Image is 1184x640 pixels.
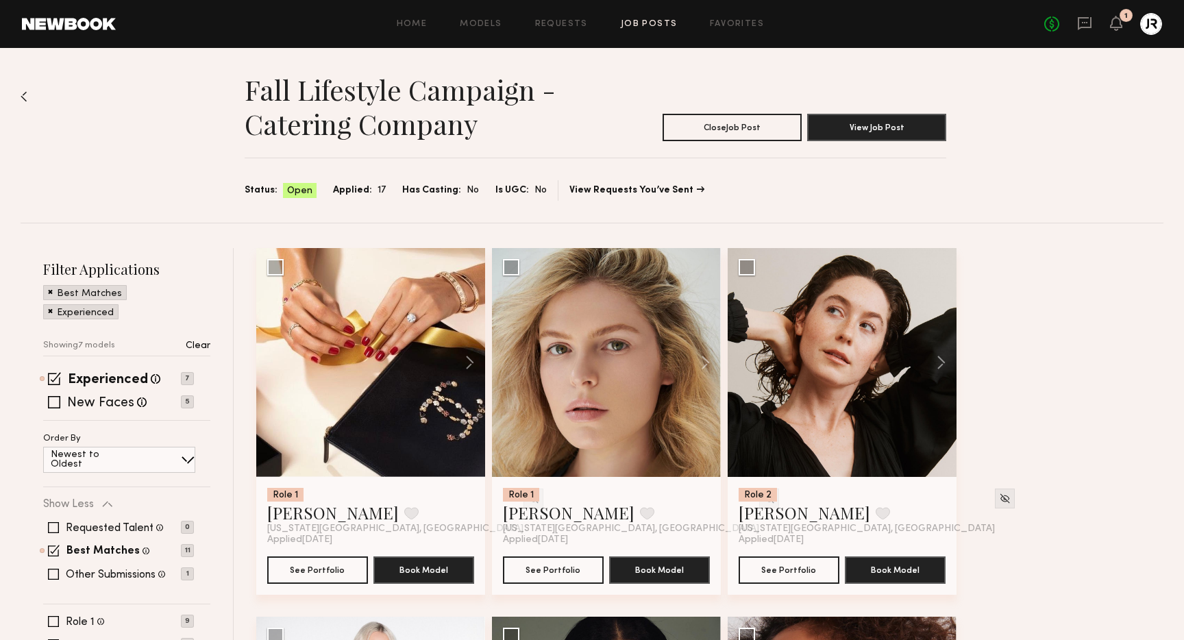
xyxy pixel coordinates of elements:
a: Requests [535,20,588,29]
label: Experienced [68,373,148,387]
a: [PERSON_NAME] [739,502,870,524]
label: Role 1 [66,617,95,628]
span: 17 [378,183,386,198]
button: See Portfolio [503,556,604,584]
button: View Job Post [807,114,946,141]
button: See Portfolio [267,556,368,584]
span: No [467,183,479,198]
img: Unhide Model [999,493,1011,504]
label: Other Submissions [66,569,156,580]
img: Back to previous page [21,91,27,102]
label: Requested Talent [66,523,153,534]
p: 11 [181,544,194,557]
a: Job Posts [621,20,678,29]
button: CloseJob Post [663,114,802,141]
span: Status: [245,183,277,198]
p: 1 [181,567,194,580]
p: Best Matches [57,289,122,299]
a: Models [460,20,502,29]
div: Role 1 [267,488,304,502]
span: Open [287,184,312,198]
span: No [534,183,547,198]
div: Applied [DATE] [503,534,710,545]
div: Applied [DATE] [267,534,474,545]
span: [US_STATE][GEOGRAPHIC_DATA], [GEOGRAPHIC_DATA] [503,524,759,534]
span: [US_STATE][GEOGRAPHIC_DATA], [GEOGRAPHIC_DATA] [267,524,523,534]
button: Book Model [373,556,474,584]
a: View Requests You’ve Sent [569,186,704,195]
a: Book Model [845,563,946,575]
p: Show Less [43,499,94,510]
h1: Fall Lifestyle Campaign - Catering Company [245,73,595,141]
a: Book Model [373,563,474,575]
label: New Faces [67,397,134,410]
div: 1 [1124,12,1128,20]
a: [PERSON_NAME] [503,502,634,524]
p: Newest to Oldest [51,450,132,469]
span: Is UGC: [495,183,529,198]
span: Has Casting: [402,183,461,198]
p: Experienced [57,308,114,318]
a: Book Model [609,563,710,575]
div: Applied [DATE] [739,534,946,545]
p: 0 [181,521,194,534]
button: See Portfolio [739,556,839,584]
label: Best Matches [66,546,140,557]
p: 5 [181,395,194,408]
a: Favorites [710,20,764,29]
span: [US_STATE][GEOGRAPHIC_DATA], [GEOGRAPHIC_DATA] [739,524,995,534]
a: Home [397,20,428,29]
div: Role 1 [503,488,539,502]
p: 7 [181,372,194,385]
p: Order By [43,434,81,443]
div: Role 2 [739,488,777,502]
button: Book Model [845,556,946,584]
p: 9 [181,615,194,628]
h2: Filter Applications [43,260,210,278]
button: Book Model [609,556,710,584]
p: Showing 7 models [43,341,115,350]
p: Clear [186,341,210,351]
a: [PERSON_NAME] [267,502,399,524]
span: Applied: [333,183,372,198]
